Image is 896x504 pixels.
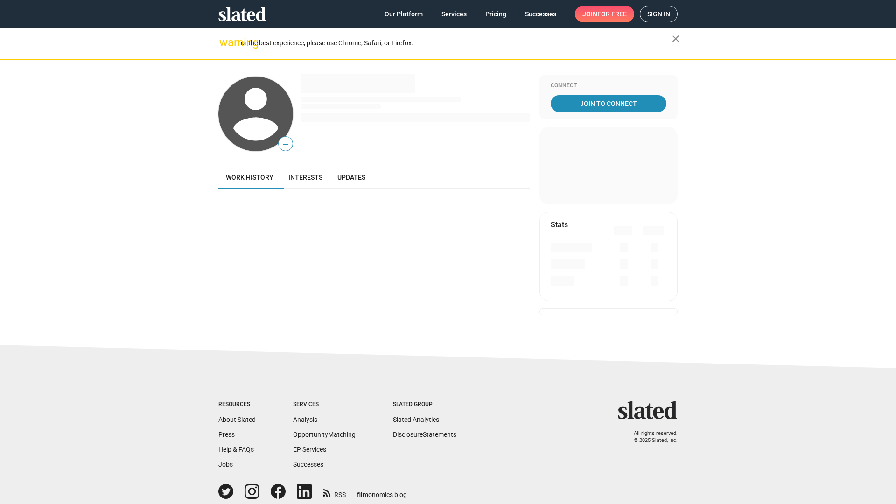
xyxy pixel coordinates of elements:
span: Our Platform [385,6,423,22]
span: Work history [226,174,273,181]
span: Successes [525,6,556,22]
span: Join [582,6,627,22]
a: RSS [323,485,346,499]
a: Press [218,431,235,438]
a: Pricing [478,6,514,22]
span: Services [441,6,467,22]
a: Interests [281,166,330,189]
a: Successes [518,6,564,22]
div: Resources [218,401,256,408]
div: Services [293,401,356,408]
div: For the best experience, please use Chrome, Safari, or Firefox. [237,37,672,49]
span: film [357,491,368,498]
a: Successes [293,461,323,468]
p: All rights reserved. © 2025 Slated, Inc. [624,430,678,444]
mat-icon: warning [219,37,231,48]
a: Jobs [218,461,233,468]
a: DisclosureStatements [393,431,456,438]
a: EP Services [293,446,326,453]
a: Joinfor free [575,6,634,22]
span: Updates [337,174,365,181]
a: Services [434,6,474,22]
span: Pricing [485,6,506,22]
a: Slated Analytics [393,416,439,423]
span: Join To Connect [553,95,665,112]
a: Join To Connect [551,95,666,112]
span: Interests [288,174,322,181]
a: OpportunityMatching [293,431,356,438]
span: for free [597,6,627,22]
a: Updates [330,166,373,189]
a: Our Platform [377,6,430,22]
span: — [279,138,293,150]
a: Analysis [293,416,317,423]
div: Connect [551,82,666,90]
a: About Slated [218,416,256,423]
span: Sign in [647,6,670,22]
a: filmonomics blog [357,483,407,499]
div: Slated Group [393,401,456,408]
mat-icon: close [670,33,681,44]
a: Sign in [640,6,678,22]
a: Help & FAQs [218,446,254,453]
mat-card-title: Stats [551,220,568,230]
a: Work history [218,166,281,189]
